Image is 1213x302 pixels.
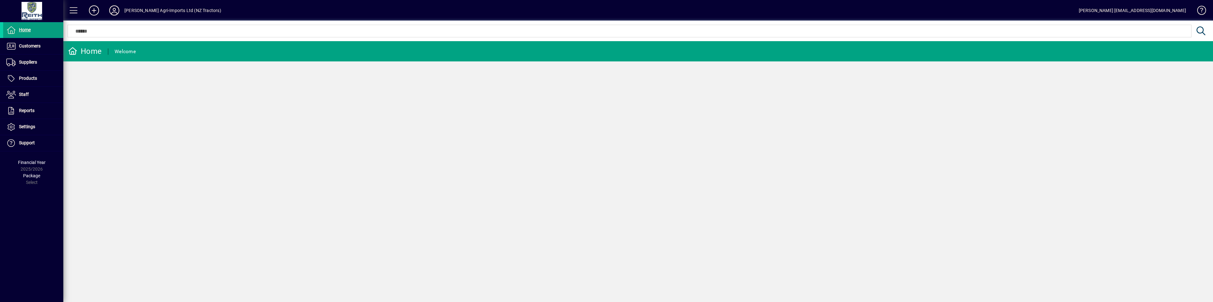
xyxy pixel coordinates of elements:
span: Staff [19,92,29,97]
span: Support [19,140,35,145]
a: Knowledge Base [1192,1,1205,22]
span: Products [19,76,37,81]
a: Reports [3,103,63,119]
span: Financial Year [18,160,46,165]
span: Reports [19,108,35,113]
a: Products [3,71,63,86]
span: Package [23,173,40,178]
button: Profile [104,5,124,16]
a: Staff [3,87,63,103]
span: Suppliers [19,60,37,65]
div: [PERSON_NAME] Agri-Imports Ltd (NZ Tractors) [124,5,221,16]
a: Settings [3,119,63,135]
a: Customers [3,38,63,54]
a: Support [3,135,63,151]
span: Settings [19,124,35,129]
div: [PERSON_NAME] [EMAIL_ADDRESS][DOMAIN_NAME] [1079,5,1186,16]
a: Suppliers [3,54,63,70]
div: Welcome [115,47,136,57]
span: Home [19,27,31,32]
button: Add [84,5,104,16]
span: Customers [19,43,41,48]
div: Home [68,46,102,56]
